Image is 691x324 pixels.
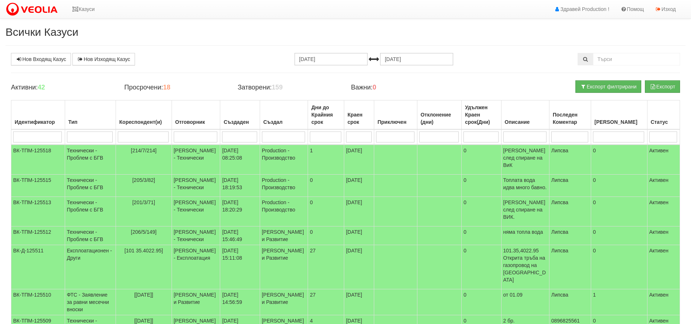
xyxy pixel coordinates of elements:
div: Идентификатор [13,117,63,127]
td: Production - Производство [260,197,308,226]
span: [205/3/82] [132,177,155,183]
td: 0 [591,197,647,226]
span: 1 [310,148,313,153]
img: VeoliaLogo.png [5,2,61,17]
td: Production - Производство [260,145,308,175]
a: Нов Входящ Казус [11,53,71,65]
div: Краен срок [346,110,372,127]
th: Тип: No sort applied, activate to apply an ascending sort [65,100,116,130]
td: [DATE] 15:11:08 [220,245,260,289]
td: 0 [591,175,647,197]
td: 0 [591,245,647,289]
th: Описание: No sort applied, activate to apply an ascending sort [501,100,549,130]
span: [[DATE]] [134,318,153,324]
input: Търсене по Идентификатор, Бл/Вх/Ап, Тип, Описание, Моб. Номер, Имейл, Файл, Коментар, [593,53,680,65]
td: Активен [647,175,680,197]
th: Дни до Крайния срок: No sort applied, activate to apply an ascending sort [308,100,344,130]
td: ВК-Д-125511 [11,245,65,289]
td: 0 [462,289,501,315]
td: Технически - Проблем с БГВ [65,145,116,175]
th: Създал: No sort applied, activate to apply an ascending sort [260,100,308,130]
p: [PERSON_NAME] след спиране на ВИК. [503,199,547,221]
span: 27 [310,292,316,298]
td: Технически - Проблем с БГВ [65,175,116,197]
td: [DATE] [344,245,374,289]
span: 0 [310,229,313,235]
span: [[DATE]] [134,292,153,298]
td: [DATE] 15:46:49 [220,226,260,245]
b: 42 [38,84,45,91]
div: Отклонение (дни) [419,110,460,127]
td: 0 [462,245,501,289]
span: [206/5/149] [131,229,157,235]
td: ВК-ТПМ-125515 [11,175,65,197]
div: Създаден [222,117,258,127]
div: Статус [649,117,678,127]
td: [PERSON_NAME] - Технически [172,175,220,197]
span: 4 [310,318,313,324]
div: Тип [67,117,114,127]
span: [101 35.4022.95] [124,248,163,254]
th: Краен срок: No sort applied, activate to apply an ascending sort [344,100,374,130]
td: Активен [647,226,680,245]
th: Отговорник: No sort applied, activate to apply an ascending sort [172,100,220,130]
p: 101.35,4022.95 Открита тръба на газопровод на [GEOGRAPHIC_DATA] [503,247,547,283]
td: 0 [591,226,647,245]
td: [PERSON_NAME] - Технически [172,226,220,245]
td: [DATE] 08:25:08 [220,145,260,175]
div: Удължен Краен срок(Дни) [463,102,499,127]
td: [PERSON_NAME] и Развитие [260,289,308,315]
th: Отклонение (дни): No sort applied, activate to apply an ascending sort [417,100,462,130]
span: [201/3/71] [132,199,155,205]
th: Идентификатор: No sort applied, activate to apply an ascending sort [11,100,65,130]
td: Технически - Проблем с БГВ [65,197,116,226]
p: [PERSON_NAME] след спиране на ВиК [503,147,547,169]
td: [DATE] [344,197,374,226]
td: [DATE] [344,289,374,315]
th: Кореспондент(и): No sort applied, activate to apply an ascending sort [116,100,172,130]
h4: Активни: [11,84,113,91]
p: Топлата вода идва много бавно. [503,176,547,191]
td: [DATE] 18:20:29 [220,197,260,226]
div: Отговорник [174,117,218,127]
span: Липсва [551,248,568,254]
div: Създал [262,117,306,127]
td: ФТС - Заявление за равни месечни вноски [65,289,116,315]
td: 1 [591,289,647,315]
td: 0 [462,175,501,197]
b: 0 [373,84,376,91]
th: Брой Файлове: No sort applied, activate to apply an ascending sort [591,100,647,130]
button: Експорт [645,80,680,93]
td: [PERSON_NAME] и Развитие [260,245,308,289]
td: Активен [647,145,680,175]
td: 0 [462,197,501,226]
td: 0 [591,145,647,175]
th: Приключен: No sort applied, activate to apply an ascending sort [374,100,417,130]
td: Активен [647,197,680,226]
td: [DATE] 14:56:59 [220,289,260,315]
td: [PERSON_NAME] - Технически [172,197,220,226]
td: [DATE] [344,145,374,175]
td: ВК-ТПМ-125513 [11,197,65,226]
p: от 01.09 [503,291,547,298]
span: Липсва [551,229,568,235]
span: 0 [310,177,313,183]
td: 0 [462,226,501,245]
span: Липсва [551,148,568,153]
td: ВК-ТПМ-125512 [11,226,65,245]
div: [PERSON_NAME] [593,117,645,127]
td: [PERSON_NAME] - Експлоатация [172,245,220,289]
th: Статус: No sort applied, activate to apply an ascending sort [647,100,680,130]
td: [DATE] [344,226,374,245]
td: [PERSON_NAME] и Развитие [260,226,308,245]
td: [DATE] 18:19:53 [220,175,260,197]
td: 0 [462,145,501,175]
button: Експорт филтрирани [575,80,641,93]
h4: Затворени: [238,84,340,91]
span: Липсва [551,292,568,298]
td: Активен [647,289,680,315]
td: [PERSON_NAME] и Развитие [172,289,220,315]
span: [214/7/214] [131,148,157,153]
span: Липсва [551,177,568,183]
p: няма топла вода [503,228,547,236]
